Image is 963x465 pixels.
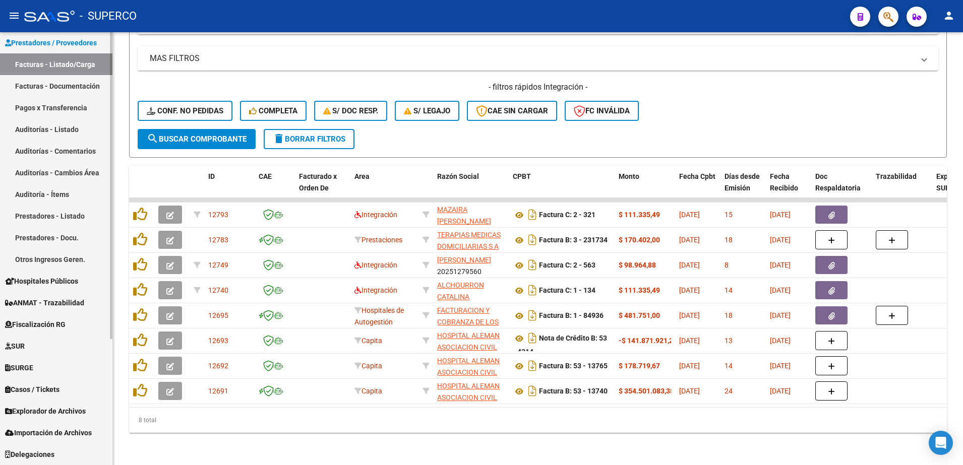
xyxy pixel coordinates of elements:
button: Conf. no pedidas [138,101,232,121]
datatable-header-cell: Trazabilidad [872,166,932,210]
i: Descargar documento [526,330,539,346]
span: CAE SIN CARGAR [476,106,548,115]
span: [DATE] [679,387,700,395]
span: S/ Doc Resp. [323,106,379,115]
span: 12691 [208,387,228,395]
span: FC Inválida [574,106,630,115]
div: 30678203757 [437,229,505,250]
span: [DATE] [770,261,791,269]
div: 30545843036 [437,380,505,402]
strong: Factura B: 53 - 13765 [539,362,608,370]
strong: $ 98.964,88 [619,261,656,269]
datatable-header-cell: Razón Social [433,166,509,210]
button: Borrar Filtros [264,129,354,149]
strong: $ 354.501.083,38 [619,387,674,395]
button: FC Inválida [565,101,639,121]
button: S/ legajo [395,101,459,121]
span: Hospitales Públicos [5,276,78,287]
div: 30545843036 [437,330,505,351]
span: Casos / Tickets [5,384,59,395]
datatable-header-cell: Fecha Cpbt [675,166,720,210]
span: Integración [354,261,397,269]
span: Delegaciones [5,449,54,460]
span: Area [354,172,370,180]
strong: Factura B: 53 - 13740 [539,387,608,395]
span: [PERSON_NAME] [437,256,491,264]
span: [DATE] [679,286,700,294]
strong: $ 178.719,67 [619,362,660,370]
button: Completa [240,101,307,121]
span: Prestaciones [354,236,402,244]
i: Descargar documento [526,282,539,298]
div: 20251279560 [437,254,505,276]
span: Buscar Comprobante [147,135,247,144]
strong: Factura B: 1 - 84936 [539,312,604,320]
span: SURGE [5,362,33,373]
datatable-header-cell: Facturado x Orden De [295,166,350,210]
div: 30715497456 [437,305,505,326]
strong: Factura C: 1 - 134 [539,287,595,295]
div: 27351602096 [437,204,505,225]
span: Borrar Filtros [273,135,345,144]
span: Doc Respaldatoria [815,172,861,192]
span: Completa [249,106,297,115]
span: ID [208,172,215,180]
span: 12692 [208,362,228,370]
span: [DATE] [770,337,791,345]
span: Integración [354,286,397,294]
i: Descargar documento [526,358,539,374]
span: Importación de Archivos [5,427,92,438]
span: 12749 [208,261,228,269]
span: Monto [619,172,639,180]
span: ALCHOURRON CATALINA [437,281,484,301]
datatable-header-cell: Area [350,166,418,210]
div: Open Intercom Messenger [929,431,953,455]
mat-panel-title: MAS FILTROS [150,53,914,64]
i: Descargar documento [526,232,539,248]
i: Descargar documento [526,207,539,223]
span: Razón Social [437,172,479,180]
span: Facturado x Orden De [299,172,337,192]
span: 12693 [208,337,228,345]
strong: Factura C: 2 - 563 [539,261,595,270]
mat-expansion-panel-header: MAS FILTROS [138,46,938,71]
span: 18 [725,236,733,244]
span: 12740 [208,286,228,294]
span: [DATE] [679,261,700,269]
span: 12783 [208,236,228,244]
span: - SUPERCO [80,5,137,27]
span: [DATE] [679,211,700,219]
span: [DATE] [770,362,791,370]
datatable-header-cell: ID [204,166,255,210]
span: [DATE] [770,286,791,294]
span: [DATE] [770,311,791,319]
strong: $ 111.335,49 [619,211,660,219]
h4: - filtros rápidos Integración - [138,82,938,93]
span: Hospitales de Autogestión [354,306,404,326]
span: [DATE] [679,337,700,345]
datatable-header-cell: Fecha Recibido [766,166,811,210]
div: 30545843036 [437,355,505,376]
span: [DATE] [770,387,791,395]
strong: Factura B: 3 - 231734 [539,236,608,244]
strong: $ 111.335,49 [619,286,660,294]
span: 15 [725,211,733,219]
span: Conf. no pedidas [147,106,223,115]
span: Fiscalización RG [5,319,66,330]
span: Capita [354,337,382,345]
span: Capita [354,387,382,395]
strong: -$ 141.871.921,22 [619,337,677,345]
button: Buscar Comprobante [138,129,256,149]
span: [DATE] [679,311,700,319]
span: 13 [725,337,733,345]
span: 12793 [208,211,228,219]
span: 14 [725,286,733,294]
span: Capita [354,362,382,370]
span: 14 [725,362,733,370]
span: 8 [725,261,729,269]
datatable-header-cell: Monto [615,166,675,210]
span: HOSPITAL ALEMAN ASOCIACION CIVIL [437,357,500,376]
span: 18 [725,311,733,319]
strong: Nota de Crédito B: 53 - 4314 [513,335,607,356]
button: CAE SIN CARGAR [467,101,557,121]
